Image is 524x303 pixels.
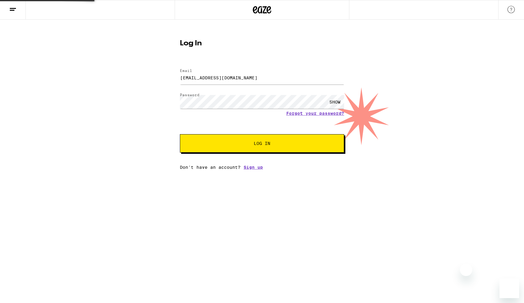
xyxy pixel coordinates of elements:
a: Sign up [244,165,263,170]
div: SHOW [326,95,344,109]
label: Password [180,93,199,97]
span: Log In [254,141,270,146]
h1: Log In [180,40,344,47]
iframe: Close message [460,264,472,276]
iframe: Button to launch messaging window [499,278,519,298]
label: Email [180,69,192,73]
button: Log In [180,134,344,153]
input: Email [180,71,344,85]
a: Forgot your password? [286,111,344,116]
div: Don't have an account? [180,165,344,170]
